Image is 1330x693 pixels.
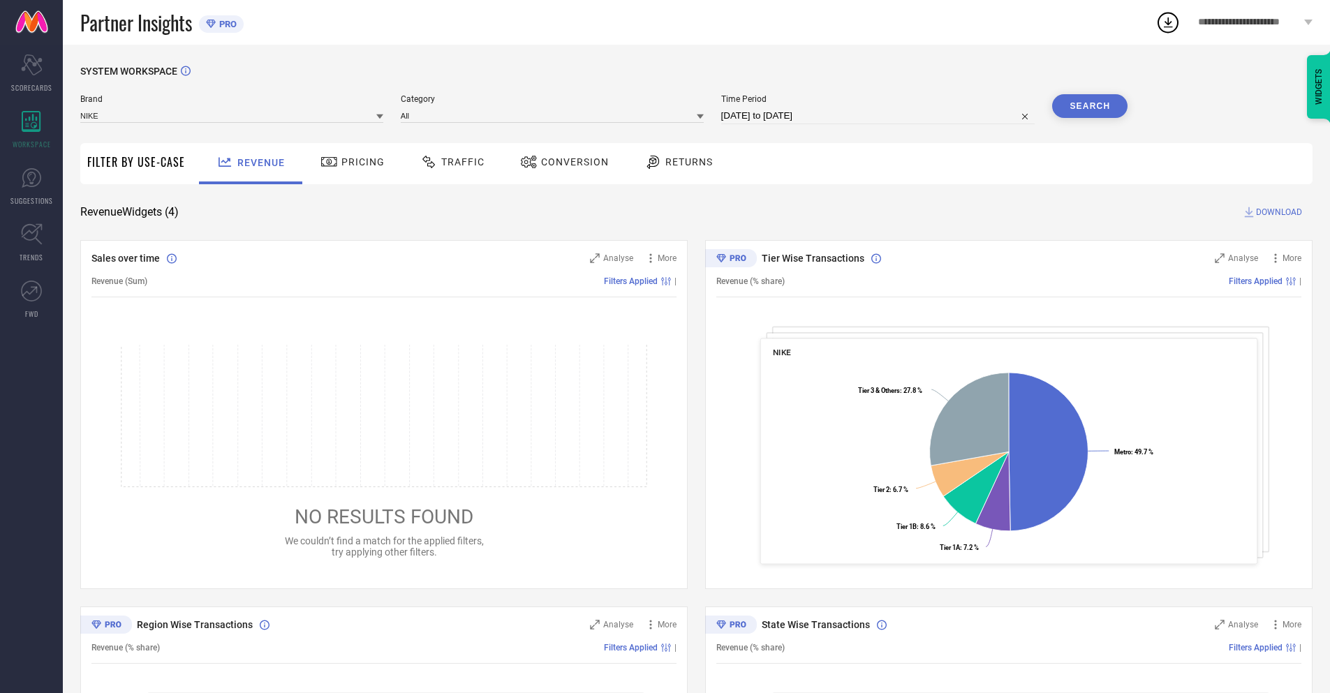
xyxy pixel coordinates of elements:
[80,616,132,636] div: Premium
[762,619,870,630] span: State Wise Transactions
[940,544,979,551] text: : 7.2 %
[721,107,1035,124] input: Select time period
[91,253,160,264] span: Sales over time
[604,643,658,653] span: Filters Applied
[896,523,936,530] text: : 8.6 %
[80,66,177,77] span: SYSTEM WORKSPACE
[658,620,677,629] span: More
[541,156,609,167] span: Conversion
[1228,620,1258,629] span: Analyse
[940,544,961,551] tspan: Tier 1A
[87,154,185,170] span: Filter By Use-Case
[1299,276,1301,286] span: |
[705,249,757,270] div: Premium
[896,523,917,530] tspan: Tier 1B
[1256,205,1302,219] span: DOWNLOAD
[13,139,51,149] span: WORKSPACE
[603,620,633,629] span: Analyse
[1114,448,1153,456] text: : 49.7 %
[1283,253,1301,263] span: More
[858,387,922,394] text: : 27.8 %
[873,486,908,493] text: : 6.7 %
[80,205,179,219] span: Revenue Widgets ( 4 )
[1215,253,1225,263] svg: Zoom
[674,276,677,286] span: |
[1229,276,1283,286] span: Filters Applied
[216,19,237,29] span: PRO
[1215,620,1225,629] svg: Zoom
[773,348,791,357] span: NIKE
[10,195,53,206] span: SUGGESTIONS
[80,8,192,37] span: Partner Insights
[762,253,864,264] span: Tier Wise Transactions
[590,620,600,629] svg: Zoom
[721,94,1035,104] span: Time Period
[604,276,658,286] span: Filters Applied
[665,156,713,167] span: Returns
[1228,253,1258,263] span: Analyse
[858,387,900,394] tspan: Tier 3 & Others
[873,486,889,493] tspan: Tier 2
[25,308,38,319] span: FWD
[80,94,383,104] span: Brand
[11,82,52,93] span: SCORECARDS
[674,643,677,653] span: |
[1229,643,1283,653] span: Filters Applied
[716,276,785,286] span: Revenue (% share)
[658,253,677,263] span: More
[20,252,43,262] span: TRENDS
[137,619,253,630] span: Region Wise Transactions
[603,253,633,263] span: Analyse
[285,535,484,558] span: We couldn’t find a match for the applied filters, try applying other filters.
[401,94,704,104] span: Category
[441,156,485,167] span: Traffic
[91,276,147,286] span: Revenue (Sum)
[1299,643,1301,653] span: |
[341,156,385,167] span: Pricing
[1155,10,1181,35] div: Open download list
[237,157,285,168] span: Revenue
[716,643,785,653] span: Revenue (% share)
[295,505,473,528] span: NO RESULTS FOUND
[1052,94,1128,118] button: Search
[91,643,160,653] span: Revenue (% share)
[590,253,600,263] svg: Zoom
[1283,620,1301,629] span: More
[1114,448,1131,456] tspan: Metro
[705,616,757,636] div: Premium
